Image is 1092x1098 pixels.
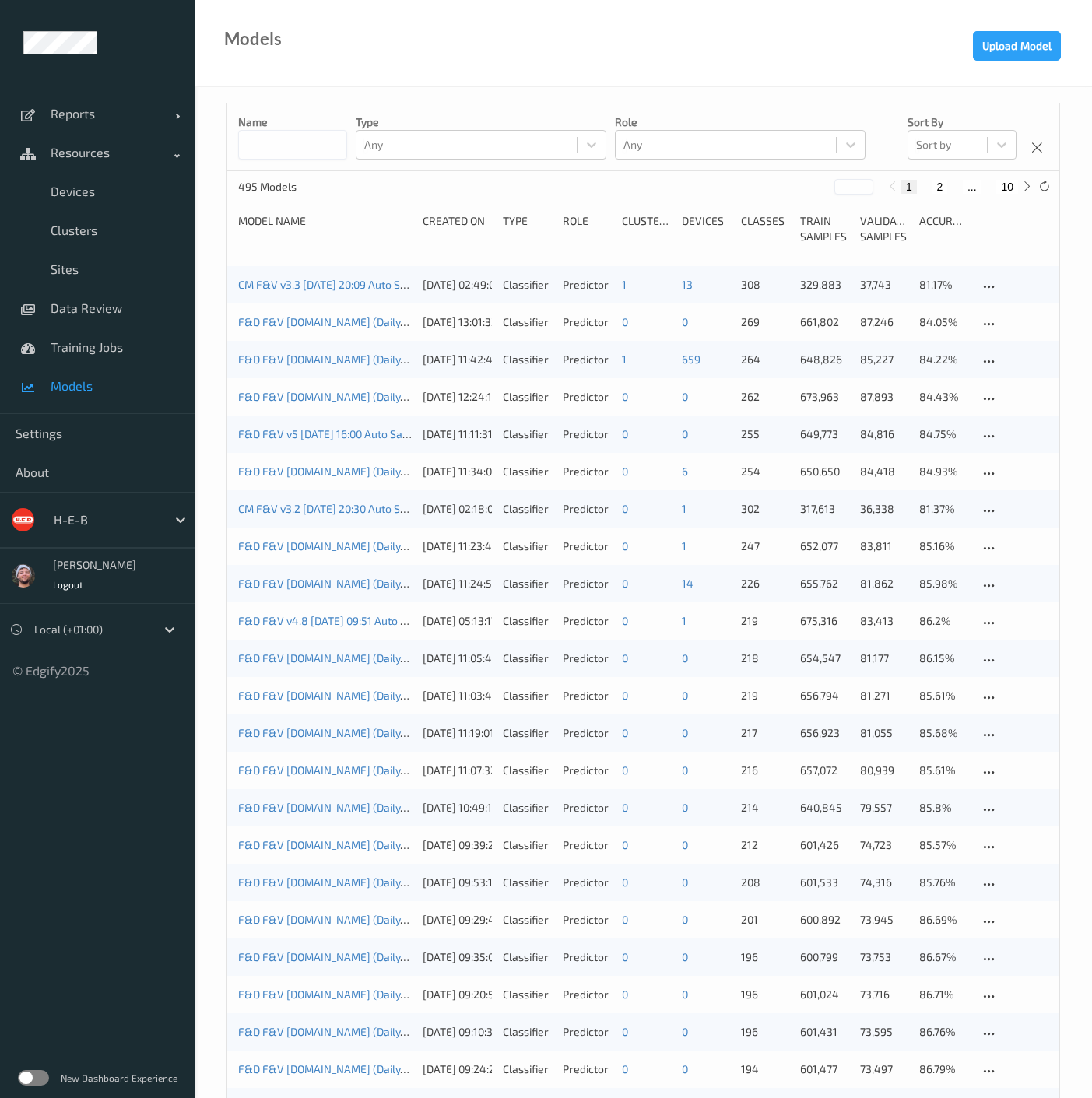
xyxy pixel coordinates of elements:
[503,912,551,928] div: Classifier
[622,950,628,963] a: 0
[503,501,551,517] div: Classifier
[622,651,628,665] a: 0
[503,949,551,965] div: Classifier
[800,613,848,629] p: 675,316
[622,502,628,515] a: 0
[503,651,551,666] div: Classifier
[238,465,584,478] a: F&D F&V [DOMAIN_NAME] (Daily) [DATE] 16:30 [DATE] 16:30 Auto Save
[238,875,584,889] a: F&D F&V [DOMAIN_NAME] (Daily) [DATE] 16:30 [DATE] 16:30 Auto Save
[800,314,848,330] p: 661,802
[800,987,848,1002] p: 601,024
[423,213,492,244] div: Created On
[800,501,848,517] p: 317,613
[741,837,789,853] p: 212
[919,314,967,330] p: 84.05%
[860,651,908,666] p: 81,177
[860,875,908,890] p: 74,316
[238,390,584,403] a: F&D F&V [DOMAIN_NAME] (Daily) [DATE] 16:30 [DATE] 16:30 Auto Save
[919,426,967,442] p: 84.75%
[615,114,866,130] p: Role
[860,538,908,554] p: 83,811
[919,875,967,890] p: 85.76%
[919,949,967,965] p: 86.67%
[423,389,492,405] div: [DATE] 12:24:14
[919,1024,967,1040] p: 86.76%
[682,315,688,328] a: 0
[919,576,967,591] p: 85.98%
[919,538,967,554] p: 85.16%
[741,613,789,629] p: 219
[682,278,693,291] a: 13
[800,576,848,591] p: 655,762
[682,689,688,702] a: 0
[503,464,551,479] div: Classifier
[741,949,789,965] p: 196
[503,352,551,367] div: Classifier
[423,987,492,1002] div: [DATE] 09:20:55
[563,464,611,479] div: Predictor
[682,726,688,739] a: 0
[563,538,611,554] div: Predictor
[563,352,611,367] div: Predictor
[423,613,492,629] div: [DATE] 05:13:17
[800,538,848,554] p: 652,077
[682,875,688,889] a: 0
[682,1025,688,1038] a: 0
[682,1062,688,1075] a: 0
[563,314,611,330] div: Predictor
[682,913,688,926] a: 0
[963,180,981,194] button: ...
[423,314,492,330] div: [DATE] 13:01:33
[682,763,688,777] a: 0
[919,389,967,405] p: 84.43%
[682,577,693,590] a: 14
[682,213,730,244] div: devices
[503,277,551,293] div: Classifier
[741,576,789,591] p: 226
[741,277,789,293] p: 308
[563,1024,611,1040] div: Predictor
[238,278,418,291] a: CM F&V v3.3 [DATE] 20:09 Auto Save
[224,31,282,47] div: Models
[860,426,908,442] p: 84,816
[800,949,848,965] p: 600,799
[682,987,688,1001] a: 0
[503,837,551,853] div: Classifier
[503,426,551,442] div: Classifier
[919,912,967,928] p: 86.69%
[622,913,628,926] a: 0
[563,389,611,405] div: Predictor
[741,314,789,330] p: 269
[238,838,584,851] a: F&D F&V [DOMAIN_NAME] (Daily) [DATE] 16:30 [DATE] 16:30 Auto Save
[423,538,492,554] div: [DATE] 11:23:49
[503,613,551,629] div: Classifier
[860,837,908,853] p: 74,723
[800,688,848,703] p: 656,794
[800,912,848,928] p: 600,892
[563,875,611,890] div: Predictor
[800,1024,848,1040] p: 601,431
[622,838,628,851] a: 0
[741,464,789,479] p: 254
[238,502,418,515] a: CM F&V v3.2 [DATE] 20:30 Auto Save
[860,464,908,479] p: 84,418
[622,390,628,403] a: 0
[503,800,551,816] div: Classifier
[563,837,611,853] div: Predictor
[860,501,908,517] p: 36,338
[503,1024,551,1040] div: Classifier
[682,651,688,665] a: 0
[622,539,628,553] a: 0
[682,502,686,515] a: 1
[423,464,492,479] div: [DATE] 11:34:02
[238,539,584,553] a: F&D F&V [DOMAIN_NAME] (Daily) [DATE] 16:30 [DATE] 16:30 Auto Save
[919,613,967,629] p: 86.2%
[908,114,1017,130] p: Sort by
[919,352,967,367] p: 84.22%
[800,426,848,442] p: 649,773
[800,389,848,405] p: 673,963
[741,651,789,666] p: 218
[503,576,551,591] div: Classifier
[503,763,551,778] div: Classifier
[860,763,908,778] p: 80,939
